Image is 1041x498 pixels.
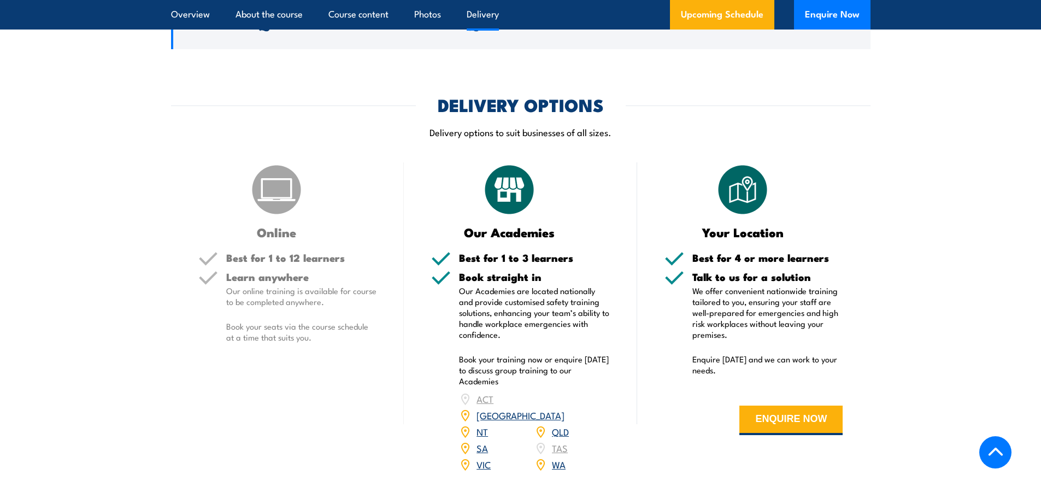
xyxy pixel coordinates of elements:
[226,253,377,263] h5: Best for 1 to 12 learners
[477,408,564,421] a: [GEOGRAPHIC_DATA]
[226,272,377,282] h5: Learn anywhere
[431,226,588,238] h3: Our Academies
[198,226,355,238] h3: Online
[477,425,488,438] a: NT
[459,285,610,340] p: Our Academies are located nationally and provide customised safety training solutions, enhancing ...
[459,272,610,282] h5: Book straight in
[552,425,569,438] a: QLD
[739,406,843,435] button: ENQUIRE NOW
[664,226,821,238] h3: Your Location
[692,272,843,282] h5: Talk to us for a solution
[438,97,604,112] h2: DELIVERY OPTIONS
[226,285,377,307] p: Our online training is available for course to be completed anywhere.
[477,458,491,471] a: VIC
[171,126,871,138] p: Delivery options to suit businesses of all sizes.
[552,458,566,471] a: WA
[459,253,610,263] h5: Best for 1 to 3 learners
[459,354,610,386] p: Book your training now or enquire [DATE] to discuss group training to our Academies
[692,285,843,340] p: We offer convenient nationwide training tailored to you, ensuring your staff are well-prepared fo...
[692,253,843,263] h5: Best for 4 or more learners
[477,441,488,454] a: SA
[692,354,843,376] p: Enquire [DATE] and we can work to your needs.
[226,321,377,343] p: Book your seats via the course schedule at a time that suits you.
